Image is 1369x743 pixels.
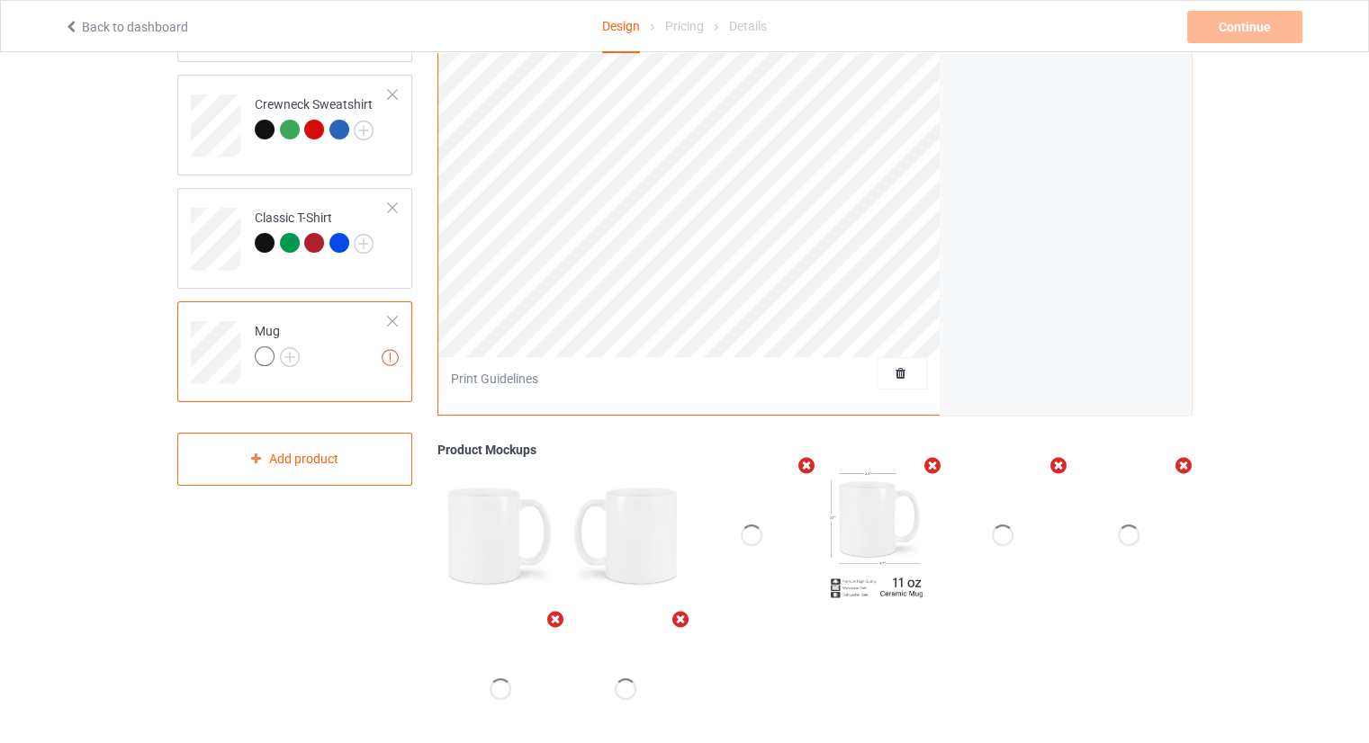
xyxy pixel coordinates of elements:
div: Mug [255,322,300,365]
div: Mug [177,301,412,402]
i: Remove mockup [1173,456,1195,475]
i: Remove mockup [921,456,943,475]
i: Remove mockup [544,610,566,629]
div: Crewneck Sweatshirt [255,95,374,139]
div: Add product [177,433,412,486]
img: svg+xml;base64,PD94bWwgdmVyc2lvbj0iMS4wIiBlbmNvZGluZz0iVVRGLTgiPz4KPHN2ZyB3aWR0aD0iMjJweCIgaGVpZ2... [354,121,374,140]
div: Classic T-Shirt [177,188,412,289]
div: Pricing [665,1,704,51]
div: Crewneck Sweatshirt [177,75,412,175]
img: regular.jpg [444,465,556,605]
i: Remove mockup [796,456,818,475]
i: Remove mockup [1047,456,1069,475]
img: regular.jpg [569,465,681,605]
img: svg+xml;base64,PD94bWwgdmVyc2lvbj0iMS4wIiBlbmNvZGluZz0iVVRGLTgiPz4KPHN2ZyB3aWR0aD0iMjJweCIgaGVpZ2... [354,234,374,254]
div: Design [602,1,640,53]
a: Back to dashboard [64,20,188,34]
img: regular.jpg [821,465,933,605]
img: exclamation icon [382,349,399,366]
div: Details [729,1,767,51]
div: Print Guidelines [451,370,538,388]
div: Product Mockups [437,441,1192,459]
i: Remove mockup [670,610,692,629]
img: svg+xml;base64,PD94bWwgdmVyc2lvbj0iMS4wIiBlbmNvZGluZz0iVVRGLTgiPz4KPHN2ZyB3aWR0aD0iMjJweCIgaGVpZ2... [280,347,300,367]
div: Classic T-Shirt [255,209,374,252]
